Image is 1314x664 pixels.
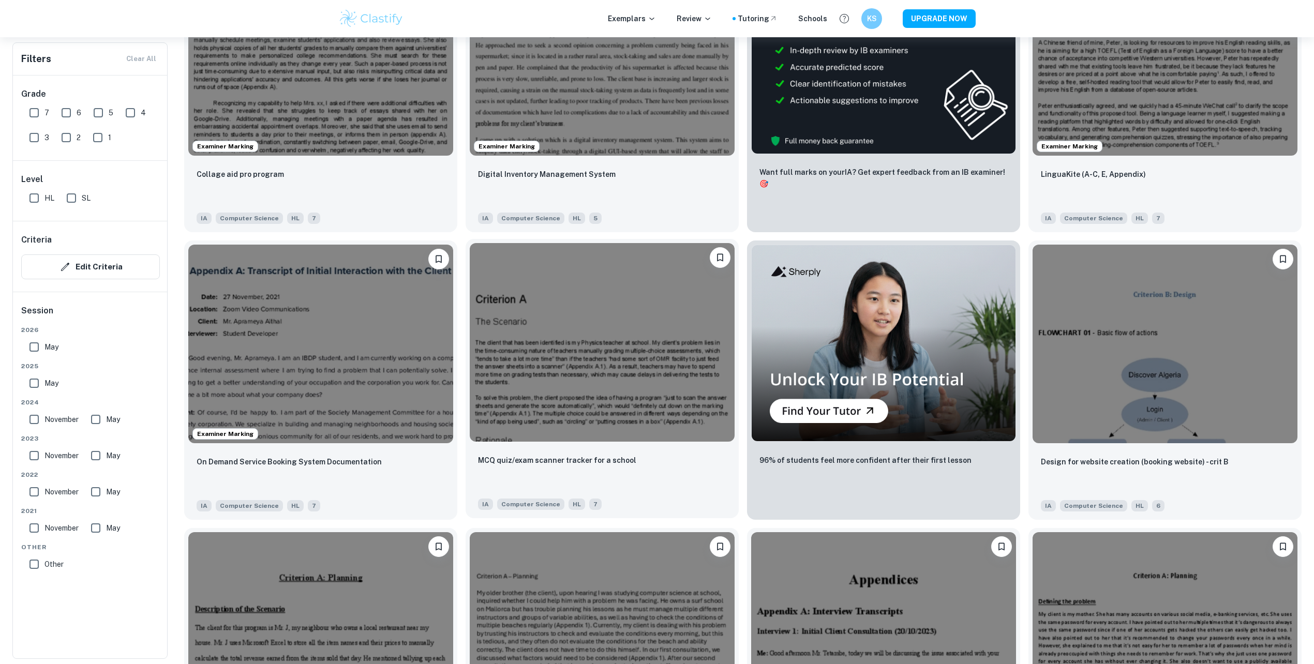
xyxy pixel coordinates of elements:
h6: Criteria [21,234,52,246]
span: HL [1131,213,1148,224]
button: Edit Criteria [21,254,160,279]
span: May [44,341,58,353]
span: May [106,486,120,497]
span: HL [287,500,304,511]
span: Computer Science [216,213,283,224]
span: Examiner Marking [193,142,258,151]
img: Computer Science IA example thumbnail: Design for website creation (booking web [1033,245,1297,443]
button: KS [861,8,882,29]
img: Thumbnail [751,245,1016,442]
span: 2021 [21,506,160,516]
span: 2025 [21,361,160,371]
span: 🎯 [759,179,768,188]
button: Bookmark [710,536,730,557]
span: Examiner Marking [193,429,258,439]
h6: Session [21,305,160,325]
button: Help and Feedback [835,10,853,27]
span: HL [44,192,54,204]
span: November [44,486,79,497]
span: November [44,450,79,461]
span: November [44,414,79,425]
p: Review [677,13,712,24]
span: 7 [589,499,602,510]
span: IA [1041,500,1056,511]
span: 6 [1152,500,1164,511]
span: 1 [108,132,111,143]
span: HL [569,213,585,224]
a: Thumbnail96% of students feel more confident after their first lesson [747,240,1020,520]
span: HL [287,213,304,224]
span: May [106,414,120,425]
span: 2024 [21,398,160,407]
img: Computer Science IA example thumbnail: MCQ quiz/exam scanner tracker for a scho [470,243,735,442]
span: November [44,522,79,534]
img: Clastify logo [338,8,404,29]
span: Computer Science [216,500,283,511]
span: May [106,450,120,461]
p: On Demand Service Booking System Documentation [197,456,382,467]
span: IA [478,499,493,510]
span: 7 [44,107,49,118]
p: Digital Inventory Management System [478,169,616,180]
button: Bookmark [428,249,449,269]
span: 2023 [21,434,160,443]
span: Computer Science [1060,213,1127,224]
button: UPGRADE NOW [903,9,976,28]
button: Bookmark [710,247,730,268]
img: Computer Science IA example thumbnail: On Demand Service Booking System Documen [188,245,453,443]
p: Design for website creation (booking website) - crit B [1041,456,1229,467]
span: 7 [308,500,320,511]
a: Tutoring [738,13,778,24]
h6: Level [21,173,160,186]
button: Bookmark [428,536,449,557]
span: IA [478,213,493,224]
a: BookmarkDesign for website creation (booking website) - crit BIAComputer ScienceHL6 [1028,240,1302,520]
span: 7 [1152,213,1164,224]
span: 5 [589,213,602,224]
a: Schools [798,13,827,24]
span: Computer Science [1060,500,1127,511]
span: Computer Science [497,213,564,224]
span: IA [1041,213,1056,224]
span: May [44,378,58,389]
h6: Filters [21,52,51,66]
h6: Grade [21,88,160,100]
span: HL [569,499,585,510]
span: Computer Science [497,499,564,510]
span: Other [44,559,64,570]
h6: KS [866,13,878,24]
span: 7 [308,213,320,224]
span: 2 [77,132,81,143]
a: Examiner MarkingBookmarkOn Demand Service Booking System DocumentationIAComputer ScienceHL7 [184,240,457,520]
button: Bookmark [1273,536,1293,557]
a: BookmarkMCQ quiz/exam scanner tracker for a schoolIAComputer ScienceHL7 [466,240,739,520]
span: 6 [77,107,81,118]
button: Bookmark [1273,249,1293,269]
p: LinguaKite (A-C, E, Appendix) [1041,169,1146,180]
span: Examiner Marking [1037,142,1102,151]
span: May [106,522,120,534]
span: Examiner Marking [474,142,539,151]
button: Bookmark [991,536,1012,557]
p: Want full marks on your IA ? Get expert feedback from an IB examiner! [759,167,1008,189]
p: Exemplars [608,13,656,24]
span: 2026 [21,325,160,335]
span: IA [197,500,212,511]
p: MCQ quiz/exam scanner tracker for a school [478,455,636,466]
span: 4 [141,107,146,118]
span: IA [197,213,212,224]
span: 3 [44,132,49,143]
span: 5 [109,107,113,118]
span: HL [1131,500,1148,511]
p: Collage aid pro program [197,169,284,180]
span: SL [82,192,91,204]
span: Other [21,542,160,552]
span: 2022 [21,470,160,479]
p: 96% of students feel more confident after their first lesson [759,455,972,466]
